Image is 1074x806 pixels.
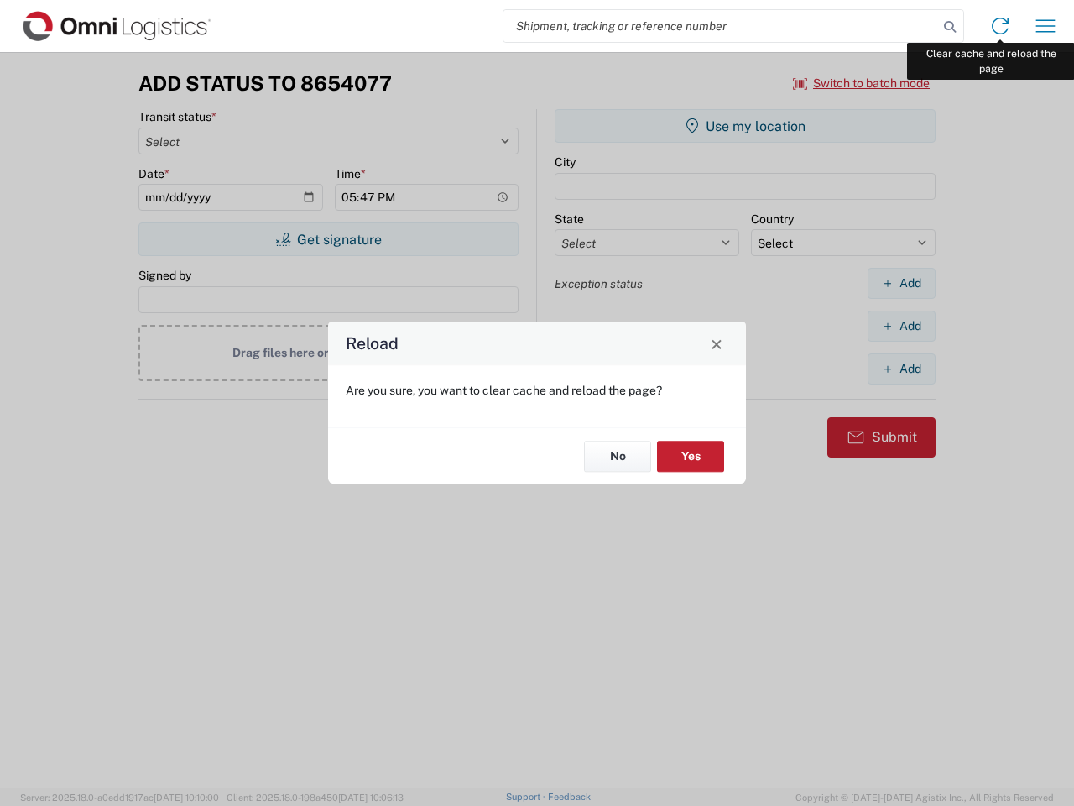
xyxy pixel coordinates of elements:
button: No [584,441,651,472]
button: Close [705,332,728,355]
input: Shipment, tracking or reference number [503,10,938,42]
p: Are you sure, you want to clear cache and reload the page? [346,383,728,398]
button: Yes [657,441,724,472]
h4: Reload [346,332,399,356]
